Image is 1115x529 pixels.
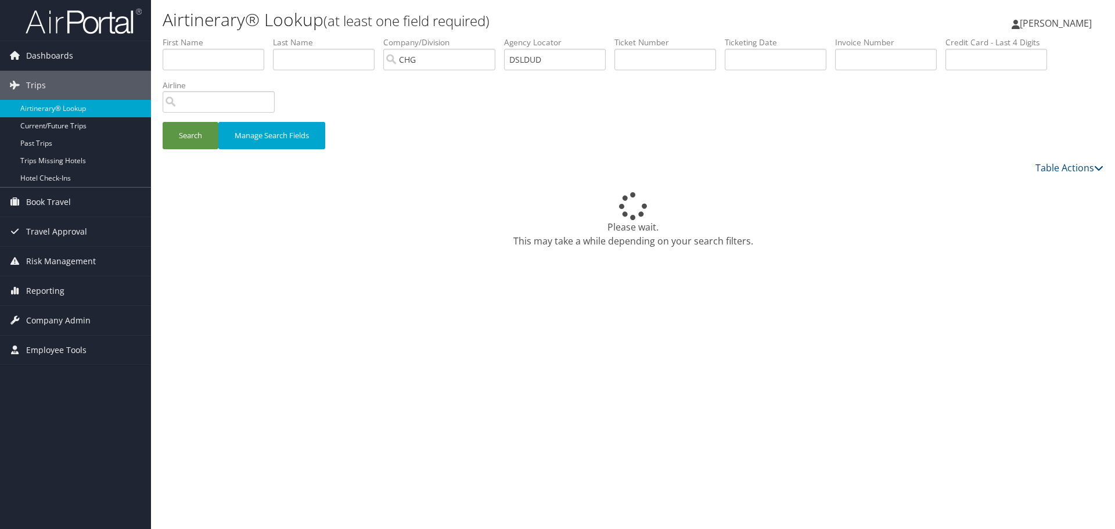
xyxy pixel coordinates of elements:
[1035,161,1103,174] a: Table Actions
[218,122,325,149] button: Manage Search Fields
[273,37,383,48] label: Last Name
[26,336,87,365] span: Employee Tools
[163,8,790,32] h1: Airtinerary® Lookup
[163,80,283,91] label: Airline
[1020,17,1092,30] span: [PERSON_NAME]
[26,217,87,246] span: Travel Approval
[163,37,273,48] label: First Name
[26,41,73,70] span: Dashboards
[945,37,1056,48] label: Credit Card - Last 4 Digits
[26,188,71,217] span: Book Travel
[835,37,945,48] label: Invoice Number
[323,11,490,30] small: (at least one field required)
[26,306,91,335] span: Company Admin
[26,247,96,276] span: Risk Management
[614,37,725,48] label: Ticket Number
[26,276,64,305] span: Reporting
[163,192,1103,248] div: Please wait. This may take a while depending on your search filters.
[1012,6,1103,41] a: [PERSON_NAME]
[163,122,218,149] button: Search
[504,37,614,48] label: Agency Locator
[26,71,46,100] span: Trips
[26,8,142,35] img: airportal-logo.png
[383,37,504,48] label: Company/Division
[725,37,835,48] label: Ticketing Date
